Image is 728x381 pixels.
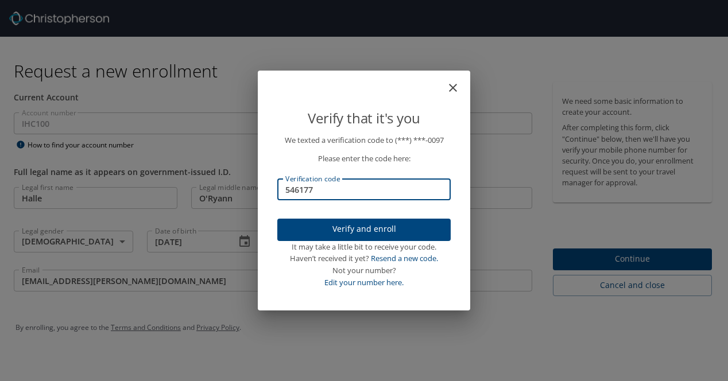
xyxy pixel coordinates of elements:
[277,265,451,277] div: Not your number?
[277,153,451,165] p: Please enter the code here:
[277,219,451,241] button: Verify and enroll
[277,134,451,146] p: We texted a verification code to (***) ***- 0097
[452,75,466,89] button: close
[277,252,451,265] div: Haven’t received it yet?
[277,107,451,129] p: Verify that it's you
[324,277,404,287] a: Edit your number here.
[371,253,438,263] a: Resend a new code.
[277,241,451,253] div: It may take a little bit to receive your code.
[286,222,442,236] span: Verify and enroll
